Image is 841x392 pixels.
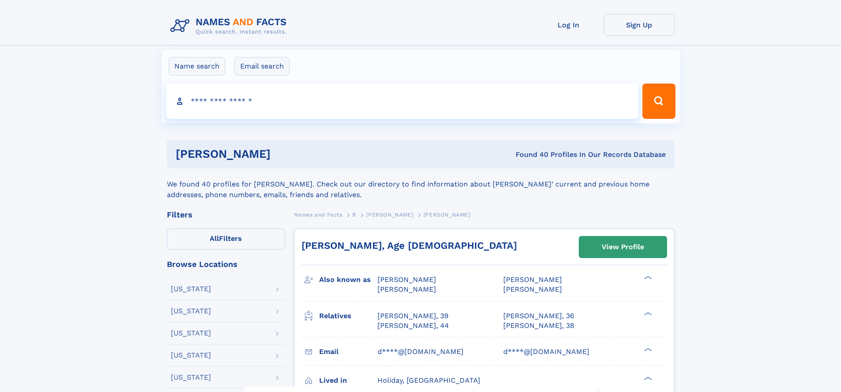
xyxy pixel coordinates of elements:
[423,212,471,218] span: [PERSON_NAME]
[319,344,377,359] h3: Email
[377,311,449,321] a: [PERSON_NAME], 39
[642,346,652,352] div: ❯
[366,209,413,220] a: [PERSON_NAME]
[167,228,285,250] label: Filters
[319,308,377,323] h3: Relatives
[377,285,436,293] span: [PERSON_NAME]
[377,321,449,331] a: [PERSON_NAME], 44
[366,212,413,218] span: [PERSON_NAME]
[210,234,219,243] span: All
[167,260,285,268] div: Browse Locations
[533,14,604,36] a: Log In
[166,84,639,119] input: search input
[294,209,343,220] a: Names and Facts
[579,236,667,258] a: View Profile
[503,285,562,293] span: [PERSON_NAME]
[167,168,675,200] div: We found 40 profiles for [PERSON_NAME]. Check out our directory to find information about [PERSON...
[319,272,377,287] h3: Also known as
[234,57,290,76] label: Email search
[604,14,675,36] a: Sign Up
[169,57,225,76] label: Name search
[302,240,517,251] a: [PERSON_NAME], Age [DEMOGRAPHIC_DATA]
[171,374,211,381] div: [US_STATE]
[171,352,211,359] div: [US_STATE]
[642,311,652,316] div: ❯
[319,373,377,388] h3: Lived in
[503,311,574,321] a: [PERSON_NAME], 36
[642,375,652,381] div: ❯
[352,209,356,220] a: B
[642,84,675,119] button: Search Button
[167,14,294,38] img: Logo Names and Facts
[352,212,356,218] span: B
[642,275,652,281] div: ❯
[167,211,285,219] div: Filters
[171,285,211,293] div: [US_STATE]
[171,330,211,337] div: [US_STATE]
[602,237,644,257] div: View Profile
[503,321,574,331] a: [PERSON_NAME], 38
[393,150,666,160] div: Found 40 Profiles In Our Records Database
[171,308,211,315] div: [US_STATE]
[503,275,562,284] span: [PERSON_NAME]
[377,376,480,384] span: Holiday, [GEOGRAPHIC_DATA]
[377,275,436,284] span: [PERSON_NAME]
[176,148,393,160] h1: [PERSON_NAME]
